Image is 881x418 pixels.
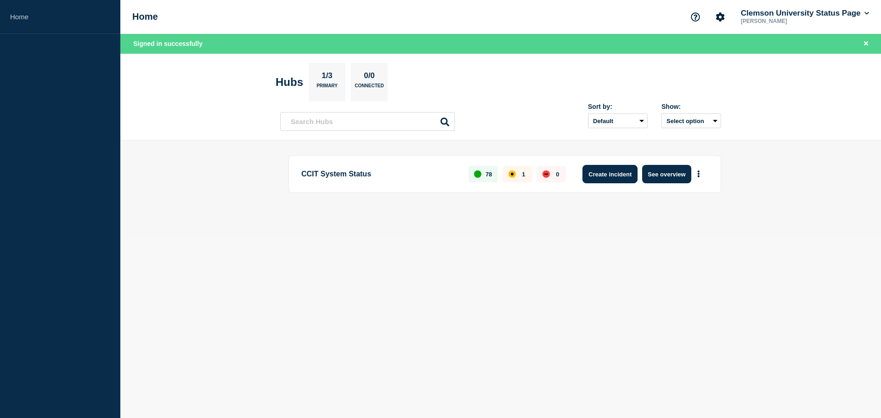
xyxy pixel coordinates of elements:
[661,103,721,110] div: Show:
[711,7,730,27] button: Account settings
[582,165,638,183] button: Create incident
[486,171,492,178] p: 78
[556,171,559,178] p: 0
[508,170,516,178] div: affected
[522,171,525,178] p: 1
[739,18,835,24] p: [PERSON_NAME]
[276,76,303,89] h2: Hubs
[642,165,691,183] button: See overview
[860,39,872,49] button: Close banner
[661,113,721,128] button: Select option
[686,7,705,27] button: Support
[316,83,338,93] p: Primary
[361,71,378,83] p: 0/0
[318,71,336,83] p: 1/3
[739,9,871,18] button: Clemson University Status Page
[588,113,648,128] select: Sort by
[301,165,458,183] p: CCIT System Status
[280,112,455,131] input: Search Hubs
[693,166,705,183] button: More actions
[474,170,481,178] div: up
[133,40,203,47] span: Signed in successfully
[355,83,384,93] p: Connected
[588,103,648,110] div: Sort by:
[542,170,550,178] div: down
[132,11,158,22] h1: Home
